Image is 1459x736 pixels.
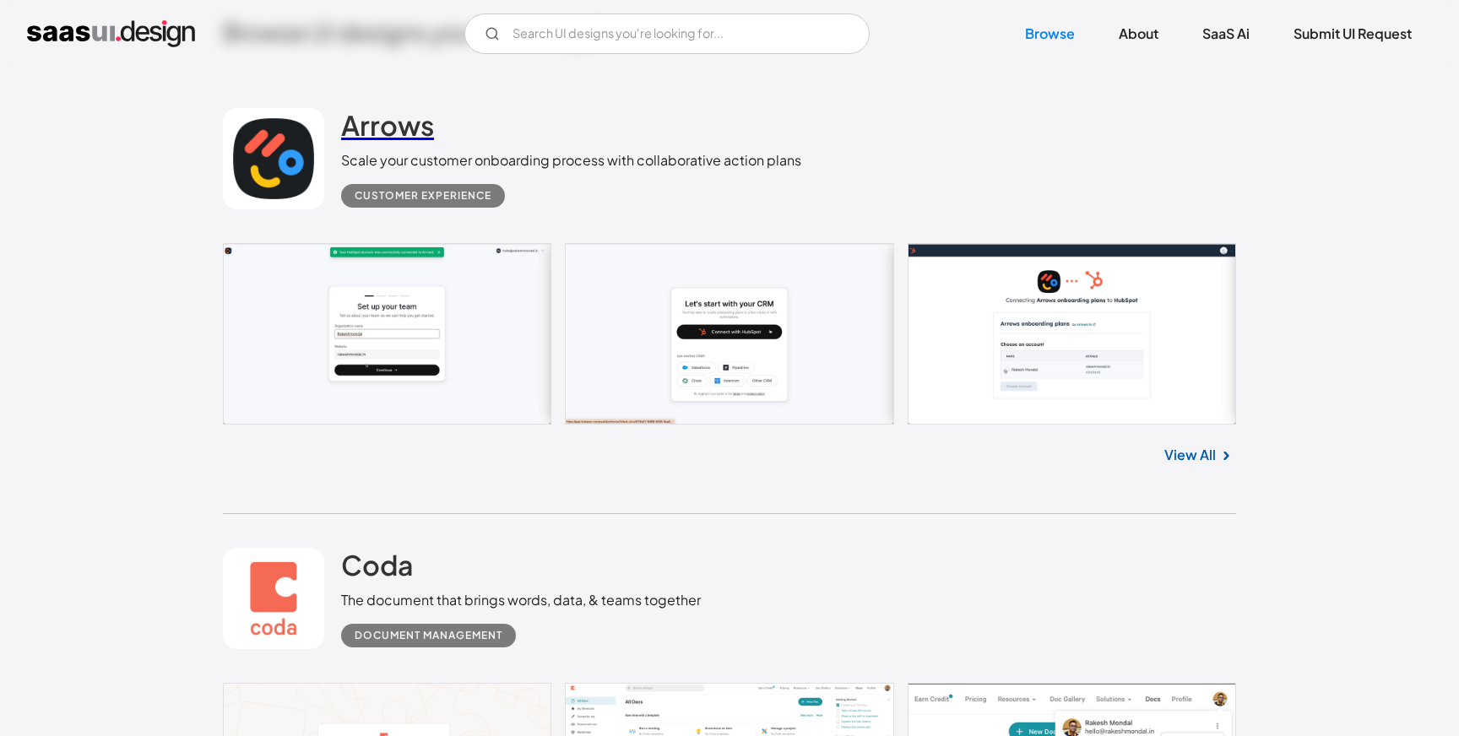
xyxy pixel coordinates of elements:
[341,590,701,610] div: The document that brings words, data, & teams together
[341,108,434,142] h2: Arrows
[1164,445,1216,465] a: View All
[341,108,434,150] a: Arrows
[464,14,870,54] input: Search UI designs you're looking for...
[1273,15,1432,52] a: Submit UI Request
[341,548,414,582] h2: Coda
[341,548,414,590] a: Coda
[1005,15,1095,52] a: Browse
[1098,15,1179,52] a: About
[341,150,801,170] div: Scale your customer onboarding process with collaborative action plans
[355,625,502,646] div: Document Management
[1182,15,1270,52] a: SaaS Ai
[27,20,195,47] a: home
[464,14,870,54] form: Email Form
[355,186,491,206] div: Customer Experience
